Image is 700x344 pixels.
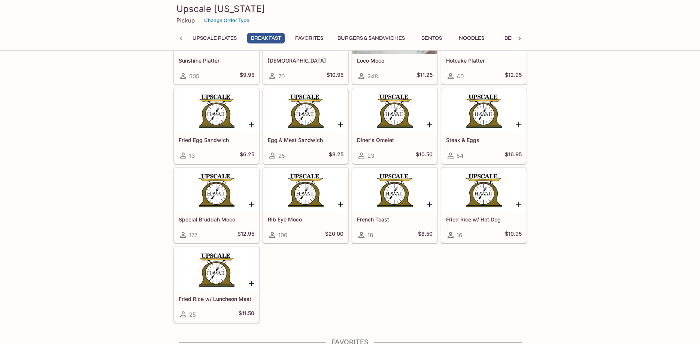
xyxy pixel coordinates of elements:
h5: Egg & Meat Sandwich [268,137,343,143]
div: Fried Egg Sandwich [174,88,259,133]
h3: Upscale [US_STATE] [176,3,524,15]
a: French Toast18$8.50 [352,168,437,243]
h5: Steak & Eggs [446,137,522,143]
h5: Rib Eye Moco [268,216,343,223]
a: Special Bruddah Moco177$12.95 [174,168,259,243]
span: 13 [189,152,195,159]
h5: Loco Moco [357,57,433,64]
h5: Fried Rice w/ Luncheon Meat [179,296,254,302]
span: 106 [278,232,287,239]
span: 70 [278,73,285,80]
h5: $9.95 [240,72,254,81]
button: UPSCALE Plates [188,33,241,43]
button: Add Steak & Eggs [514,120,524,129]
button: Favorites [291,33,327,43]
h5: Fried Egg Sandwich [179,137,254,143]
span: 177 [189,232,197,239]
button: Add Egg & Meat Sandwich [336,120,345,129]
h5: $10.50 [416,151,433,160]
span: 248 [367,73,378,80]
div: Sunshine Platter [174,9,259,54]
span: 25 [278,152,285,159]
span: 54 [457,152,464,159]
h5: French Toast [357,216,433,223]
button: Add Special Bruddah Moco [247,199,256,209]
a: Fried Rice w/ Luncheon Meat25$11.50 [174,247,259,323]
button: Add Fried Egg Sandwich [247,120,256,129]
div: Steak & Eggs [442,88,526,133]
h5: Diner's Omelet [357,137,433,143]
a: Rib Eye Moco106$20.00 [263,168,348,243]
div: Fried Rice w/ Hot Dog [442,168,526,213]
h5: Special Bruddah Moco [179,216,254,223]
h5: $10.95 [505,230,522,239]
span: 18 [367,232,373,239]
div: Hotcake Platter [442,9,526,54]
h5: Hotcake Platter [446,57,522,64]
button: Add Fried Rice w/ Hot Dog [514,199,524,209]
h5: $6.25 [240,151,254,160]
h5: $11.50 [239,310,254,319]
button: Add French Toast [425,199,434,209]
span: 16 [457,232,462,239]
a: Egg & Meat Sandwich25$8.25 [263,88,348,164]
div: Loco Moco [352,9,437,54]
div: Egg & Meat Sandwich [263,88,348,133]
div: Rib Eye Moco [263,168,348,213]
h5: $12.95 [505,72,522,81]
h5: $10.95 [327,72,343,81]
div: Diner's Omelet [352,88,437,133]
button: Change Order Type [201,15,253,26]
h5: $16.95 [505,151,522,160]
p: Pickup [176,17,195,24]
h5: Sunshine Platter [179,57,254,64]
button: Bentos [415,33,449,43]
h5: $8.50 [418,230,433,239]
h5: $20.00 [325,230,343,239]
button: Beef [494,33,528,43]
div: Special Bruddah Moco [174,168,259,213]
h5: $11.25 [417,72,433,81]
h5: $12.95 [237,230,254,239]
button: Add Fried Rice w/ Luncheon Meat [247,279,256,288]
a: Fried Rice w/ Hot Dog16$10.95 [441,168,527,243]
a: Steak & Eggs54$16.95 [441,88,527,164]
h5: Fried Rice w/ Hot Dog [446,216,522,223]
button: Noodles [455,33,488,43]
button: Add Rib Eye Moco [336,199,345,209]
button: Add Diner's Omelet [425,120,434,129]
span: 40 [457,73,464,80]
div: Homanado Longanisa [263,9,348,54]
span: 23 [367,152,374,159]
a: Diner's Omelet23$10.50 [352,88,437,164]
button: Burgers & Sandwiches [333,33,409,43]
button: Breakfast [247,33,285,43]
h5: [DEMOGRAPHIC_DATA] [268,57,343,64]
a: Fried Egg Sandwich13$6.25 [174,88,259,164]
h5: $8.25 [329,151,343,160]
span: 25 [189,311,196,318]
div: French Toast [352,168,437,213]
div: Fried Rice w/ Luncheon Meat [174,247,259,292]
span: 505 [189,73,199,80]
